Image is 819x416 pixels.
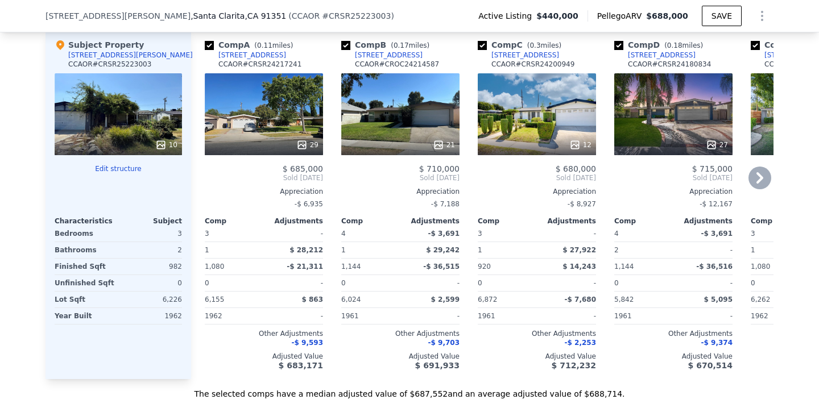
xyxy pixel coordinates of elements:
span: Sold [DATE] [478,173,596,182]
span: 6,872 [478,296,497,303]
div: Bedrooms [55,226,116,242]
div: - [676,308,733,324]
span: $ 2,599 [431,296,460,303]
div: Other Adjustments [205,329,323,338]
div: - [403,308,460,324]
div: 1 [751,242,808,258]
div: 2 [614,242,671,258]
div: 21 [433,139,455,151]
span: -$ 12,167 [700,200,733,208]
div: CCAOR # CRSR24180834 [628,60,711,69]
span: [STREET_ADDRESS][PERSON_NAME] [45,10,191,22]
a: [STREET_ADDRESS] [478,51,559,60]
span: $ 27,922 [562,246,596,254]
span: Sold [DATE] [341,173,460,182]
span: 0 [341,279,346,287]
span: $ 683,171 [279,361,323,370]
div: 10 [155,139,177,151]
span: 6,155 [205,296,224,303]
div: Comp [205,217,264,226]
div: Lot Sqft [55,292,116,307]
div: 1962 [205,308,262,324]
div: - [539,308,596,324]
span: $ 670,514 [688,361,733,370]
span: ( miles) [660,41,708,49]
div: 27 [706,139,728,151]
div: Adjusted Value [478,352,596,361]
div: - [539,226,596,242]
div: Appreciation [478,187,596,196]
span: $ 14,243 [562,263,596,271]
span: # CRSR25223003 [322,11,391,20]
span: 1,144 [614,263,634,271]
div: [STREET_ADDRESS] [218,51,286,60]
div: Comp C [478,39,566,51]
div: Comp [614,217,673,226]
span: $ 712,232 [552,361,596,370]
div: Adjustments [673,217,733,226]
div: [STREET_ADDRESS] [355,51,423,60]
span: 5,842 [614,296,634,303]
div: 1961 [341,308,398,324]
span: 920 [478,263,491,271]
span: 1,080 [205,263,224,271]
span: Pellego ARV [597,10,647,22]
span: $ 863 [301,296,323,303]
span: 3 [205,230,209,238]
span: $ 691,933 [415,361,460,370]
span: CCAOR [292,11,320,20]
div: - [403,275,460,291]
div: Unfinished Sqft [55,275,116,291]
span: -$ 3,691 [428,230,460,238]
span: $ 710,000 [419,164,460,173]
span: ( miles) [250,41,297,49]
span: 4 [614,230,619,238]
span: -$ 6,935 [295,200,323,208]
span: -$ 9,374 [701,339,733,347]
span: -$ 21,311 [287,263,323,271]
span: 0.3 [530,41,540,49]
div: 29 [296,139,318,151]
span: 1,080 [751,263,770,271]
div: Other Adjustments [341,329,460,338]
div: ( ) [288,10,394,22]
button: Edit structure [55,164,182,173]
div: - [676,275,733,291]
button: Show Options [751,5,773,27]
div: Adjustments [400,217,460,226]
span: 0 [478,279,482,287]
div: CCAOR # CRSR24217241 [218,60,301,69]
span: , Santa Clarita [191,10,286,22]
div: 1962 [121,308,182,324]
span: 0.11 [257,41,272,49]
div: - [266,308,323,324]
div: Adjustments [264,217,323,226]
div: Appreciation [205,187,323,196]
div: Adjusted Value [614,352,733,361]
a: [STREET_ADDRESS] [341,51,423,60]
div: [STREET_ADDRESS][PERSON_NAME] [68,51,193,60]
button: SAVE [702,6,742,26]
span: -$ 9,703 [428,339,460,347]
span: $ 680,000 [556,164,596,173]
span: $688,000 [646,11,688,20]
div: Comp [751,217,810,226]
div: [STREET_ADDRESS] [628,51,696,60]
span: 0.17 [394,41,409,49]
span: 3 [478,230,482,238]
div: Adjusted Value [341,352,460,361]
div: Comp [478,217,537,226]
div: Adjusted Value [205,352,323,361]
span: 1,144 [341,263,361,271]
span: Sold [DATE] [205,173,323,182]
span: -$ 9,593 [292,339,323,347]
a: [STREET_ADDRESS] [205,51,286,60]
div: 1961 [614,308,671,324]
span: $ 29,242 [426,246,460,254]
div: 3 [121,226,182,242]
div: CCAOR # CRSR24200949 [491,60,574,69]
span: ( miles) [523,41,566,49]
div: Subject Property [55,39,144,51]
div: Bathrooms [55,242,116,258]
span: $ 715,000 [692,164,733,173]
